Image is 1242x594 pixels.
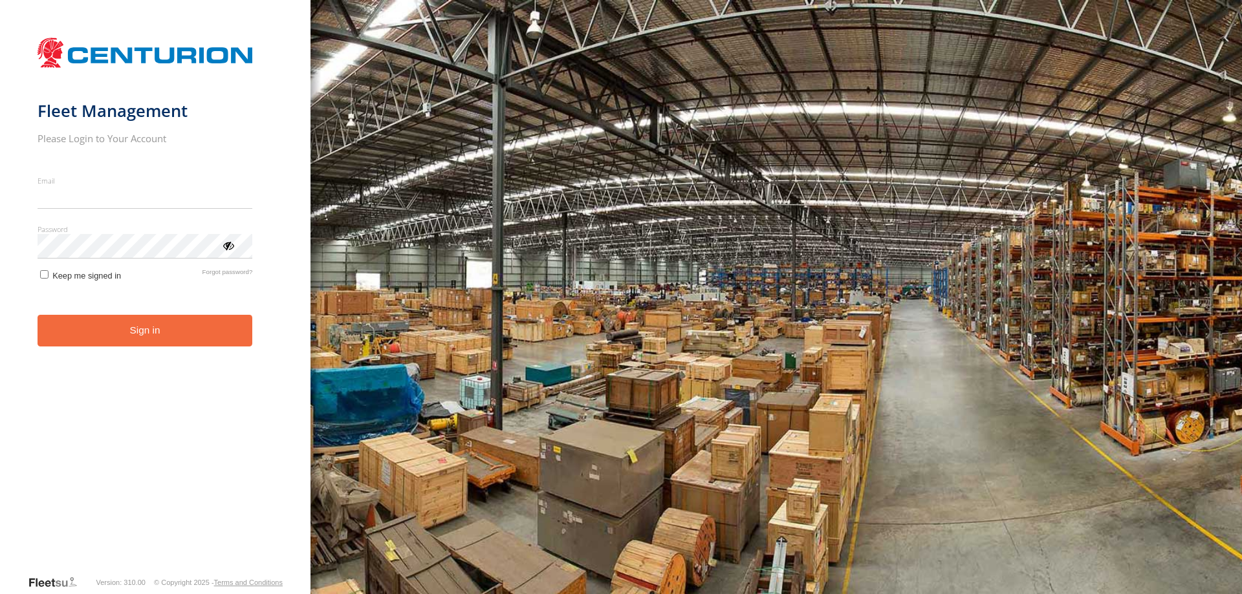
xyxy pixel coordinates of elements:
span: Keep me signed in [52,271,121,281]
a: Forgot password? [202,268,253,281]
a: Terms and Conditions [214,578,283,586]
img: Centurion Transport [38,36,253,69]
input: Keep me signed in [40,270,49,279]
h1: Fleet Management [38,100,253,122]
h2: Please Login to Your Account [38,132,253,145]
a: Visit our Website [28,576,87,589]
label: Password [38,224,253,234]
form: main [38,31,274,575]
div: © Copyright 2025 - [154,578,283,586]
label: Email [38,176,253,186]
div: Version: 310.00 [96,578,146,586]
button: Sign in [38,315,253,346]
div: ViewPassword [221,239,234,251]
